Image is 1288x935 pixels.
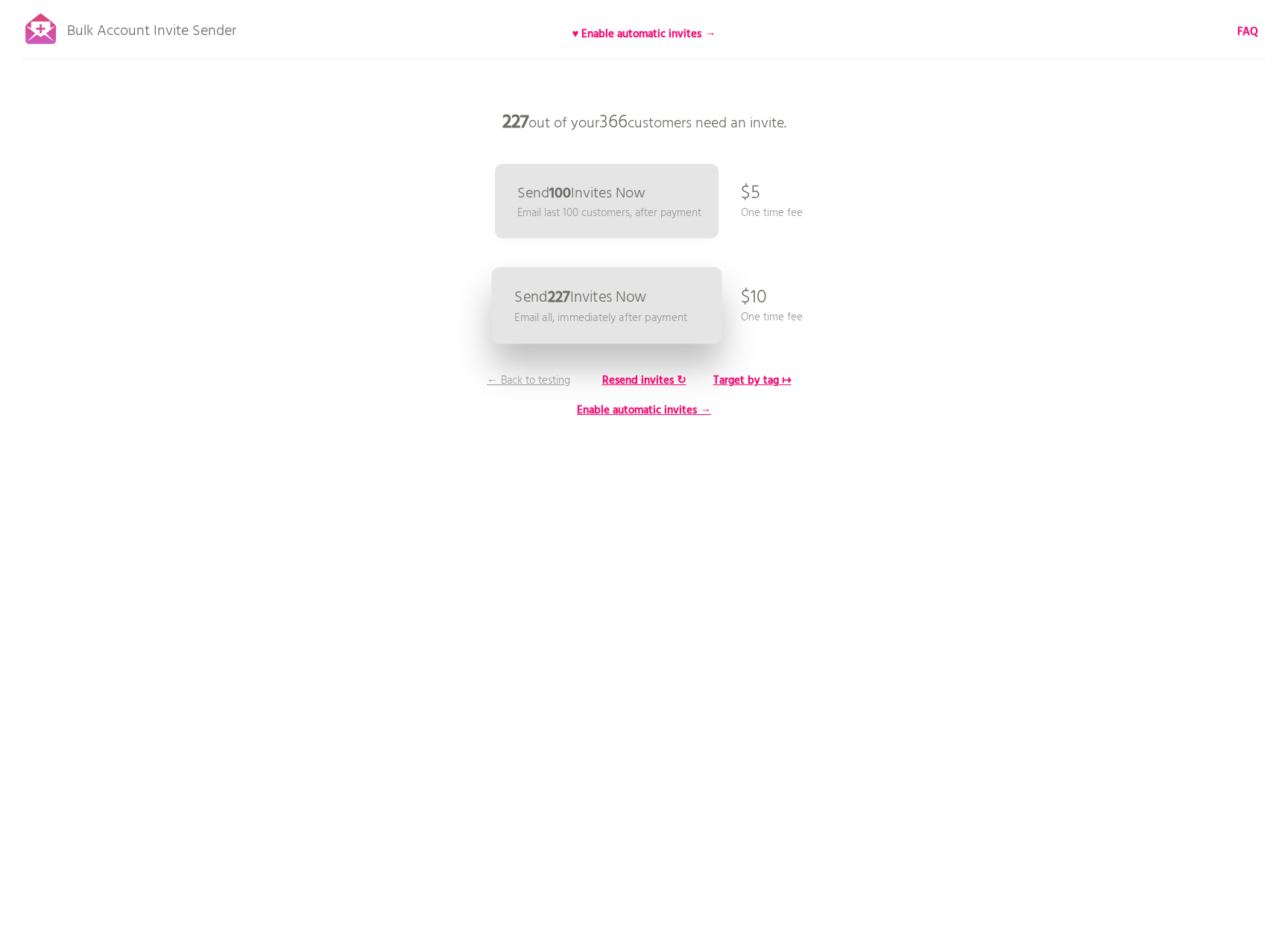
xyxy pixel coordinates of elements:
p: $5 [741,171,760,216]
p: ← Back to testing [473,373,584,389]
a: FAQ [1237,24,1258,40]
b: FAQ [1237,23,1258,41]
span: 366 [599,108,628,138]
p: Bulk Account Invite Sender [67,9,236,46]
b: ♥ Enable automatic invites → [572,25,716,43]
b: 100 [549,182,571,206]
a: Send227Invites Now Email all, immediately after payment [492,267,722,344]
b: 227 [502,108,528,138]
p: Send Invites Now [514,290,646,305]
b: Resend invites ↻ [602,372,686,390]
a: Send100Invites Now Email last 100 customers, after payment [495,164,719,238]
b: 227 [548,285,570,310]
p: out of your customers need an invite. [420,101,868,145]
p: $10 [741,276,767,320]
p: Email all, immediately after payment [514,309,687,326]
p: One time fee [741,309,803,326]
b: Target by tag ↦ [713,372,792,390]
p: One time fee [741,205,803,221]
p: Email last 100 customers, after payment [517,205,701,221]
p: Send Invites Now [517,186,645,201]
b: Enable automatic invites → [577,402,711,419]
